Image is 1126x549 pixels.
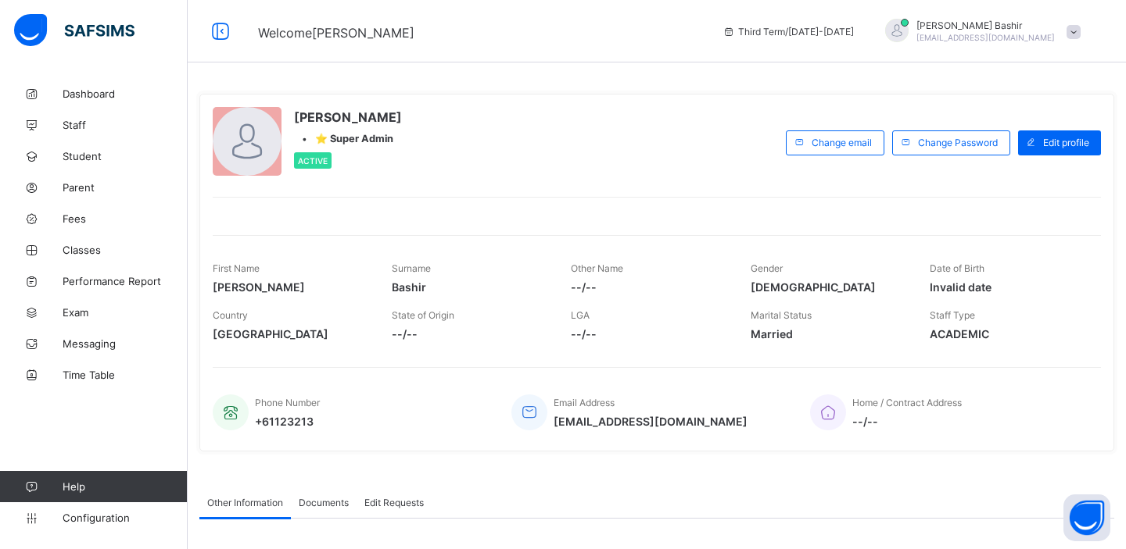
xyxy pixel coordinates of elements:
[63,369,188,381] span: Time Table
[63,337,188,350] span: Messaging
[299,497,349,508] span: Documents
[364,497,424,508] span: Edit Requests
[213,280,368,294] span: [PERSON_NAME]
[294,133,402,144] div: •
[554,397,615,408] span: Email Address
[571,327,726,340] span: --/--
[392,280,547,294] span: Bashir
[14,14,134,47] img: safsims
[255,415,320,428] span: +61123213
[63,181,188,194] span: Parent
[63,244,188,256] span: Classes
[751,262,783,274] span: Gender
[571,280,726,294] span: --/--
[1043,137,1089,148] span: Edit profile
[812,137,872,148] span: Change email
[207,497,283,508] span: Other Information
[392,262,431,274] span: Surname
[930,280,1085,294] span: Invalid date
[63,150,188,162] span: Student
[255,397,320,408] span: Phone Number
[392,327,547,340] span: --/--
[63,212,188,225] span: Fees
[852,397,962,408] span: Home / Contract Address
[916,20,1055,31] span: [PERSON_NAME] Bashir
[571,309,590,321] span: LGA
[258,25,414,41] span: Welcome [PERSON_NAME]
[213,262,260,274] span: First Name
[1063,494,1110,541] button: Open asap
[298,156,328,166] span: Active
[63,119,188,131] span: Staff
[213,309,248,321] span: Country
[930,262,984,274] span: Date of Birth
[852,415,962,428] span: --/--
[751,280,906,294] span: [DEMOGRAPHIC_DATA]
[63,275,188,287] span: Performance Report
[723,26,854,37] span: session/term information
[63,480,187,493] span: Help
[930,327,1085,340] span: ACADEMIC
[870,19,1088,45] div: HamidBashir
[554,415,748,428] span: [EMAIL_ADDRESS][DOMAIN_NAME]
[315,133,393,144] span: ⭐ Super Admin
[751,309,812,321] span: Marital Status
[930,309,975,321] span: Staff Type
[392,309,454,321] span: State of Origin
[294,109,402,125] span: [PERSON_NAME]
[63,512,187,524] span: Configuration
[916,33,1055,42] span: [EMAIL_ADDRESS][DOMAIN_NAME]
[63,306,188,319] span: Exam
[63,87,188,100] span: Dashboard
[918,137,998,148] span: Change Password
[751,327,906,340] span: Married
[571,262,623,274] span: Other Name
[213,327,368,340] span: [GEOGRAPHIC_DATA]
